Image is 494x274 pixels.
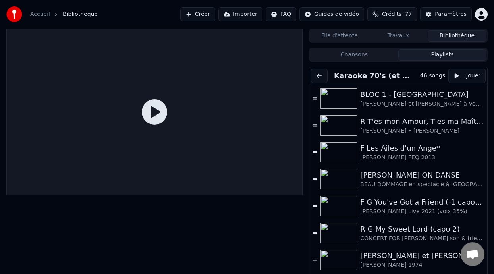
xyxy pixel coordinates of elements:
[367,7,417,21] button: Crédits77
[360,116,484,127] div: R T'es mon Amour, T'es ma Maîtresse
[310,30,369,42] button: File d'attente
[435,10,467,18] div: Paramètres
[30,10,98,18] nav: breadcrumb
[420,7,472,21] button: Paramètres
[382,10,401,18] span: Crédits
[360,224,484,235] div: R G My Sweet Lord (capo 2)
[428,30,486,42] button: Bibliothèque
[6,6,22,22] img: youka
[266,7,296,21] button: FAQ
[398,49,486,61] button: Playlists
[30,10,50,18] a: Accueil
[360,100,484,108] div: [PERSON_NAME] et [PERSON_NAME] à Vedettes en direct 1978
[331,70,416,81] button: Karaoke 70's (et 60's)
[369,30,428,42] button: Travaux
[405,10,412,18] span: 77
[360,208,484,216] div: [PERSON_NAME] Live 2021 (voix 35%)
[461,242,484,266] div: Ouvrir le chat
[299,7,364,21] button: Guides de vidéo
[360,235,484,243] div: CONCERT FOR [PERSON_NAME] son & friends (voix 40%]
[360,197,484,208] div: F G You've Got a Friend (-1 capo 1)
[420,72,445,80] div: 46 songs
[360,250,484,261] div: [PERSON_NAME] et [PERSON_NAME]
[360,89,484,100] div: BLOC 1 - [GEOGRAPHIC_DATA]
[360,154,484,162] div: [PERSON_NAME] FEQ 2013
[310,49,398,61] button: Chansons
[63,10,98,18] span: Bibliothèque
[360,181,484,189] div: BEAU DOMMAGE en spectacle à [GEOGRAPHIC_DATA] 1974
[360,127,484,135] div: [PERSON_NAME] • [PERSON_NAME]
[180,7,215,21] button: Créer
[448,69,486,83] button: Jouer
[218,7,262,21] button: Importer
[360,143,484,154] div: F Les Ailes d'un Ange*
[360,170,484,181] div: [PERSON_NAME] ON DANSE
[360,261,484,269] div: [PERSON_NAME] 1974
